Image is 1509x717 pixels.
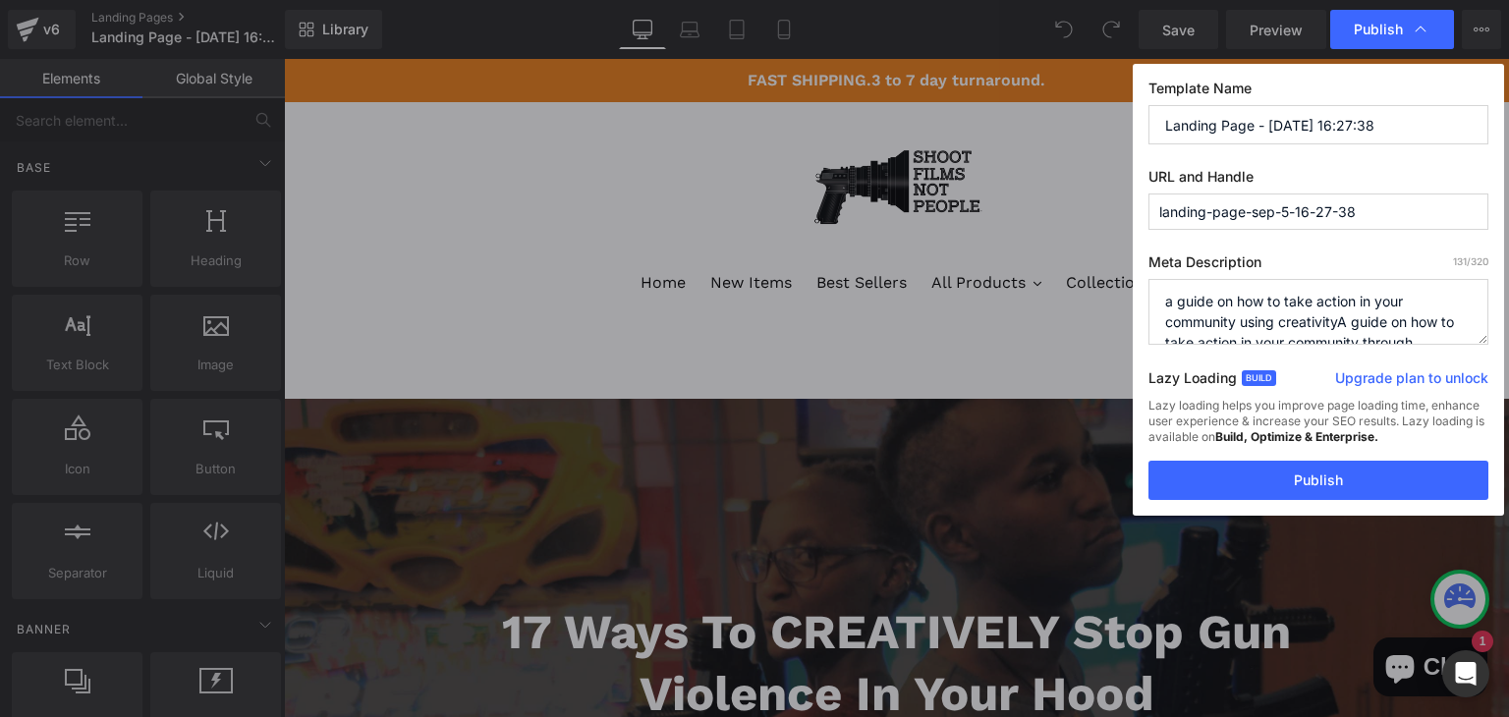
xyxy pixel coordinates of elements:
[1148,461,1488,500] button: Publish
[1215,429,1378,444] strong: Build, Optimize & Enterprise.
[1335,368,1488,396] a: Upgrade plan to unlock
[1354,21,1403,38] span: Publish
[1148,365,1237,398] label: Lazy Loading
[1148,398,1488,461] div: Lazy loading helps you improve page loading time, enhance user experience & increase your SEO res...
[1453,255,1488,267] span: /320
[1148,80,1488,105] label: Template Name
[1148,168,1488,193] label: URL and Handle
[1242,370,1276,386] span: Build
[1453,255,1467,267] span: 131
[1442,650,1489,697] div: Open Intercom Messenger
[1148,253,1488,279] label: Meta Description
[1148,279,1488,345] textarea: a guide on how to take action in your community using creativityA guide on how to take action in ...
